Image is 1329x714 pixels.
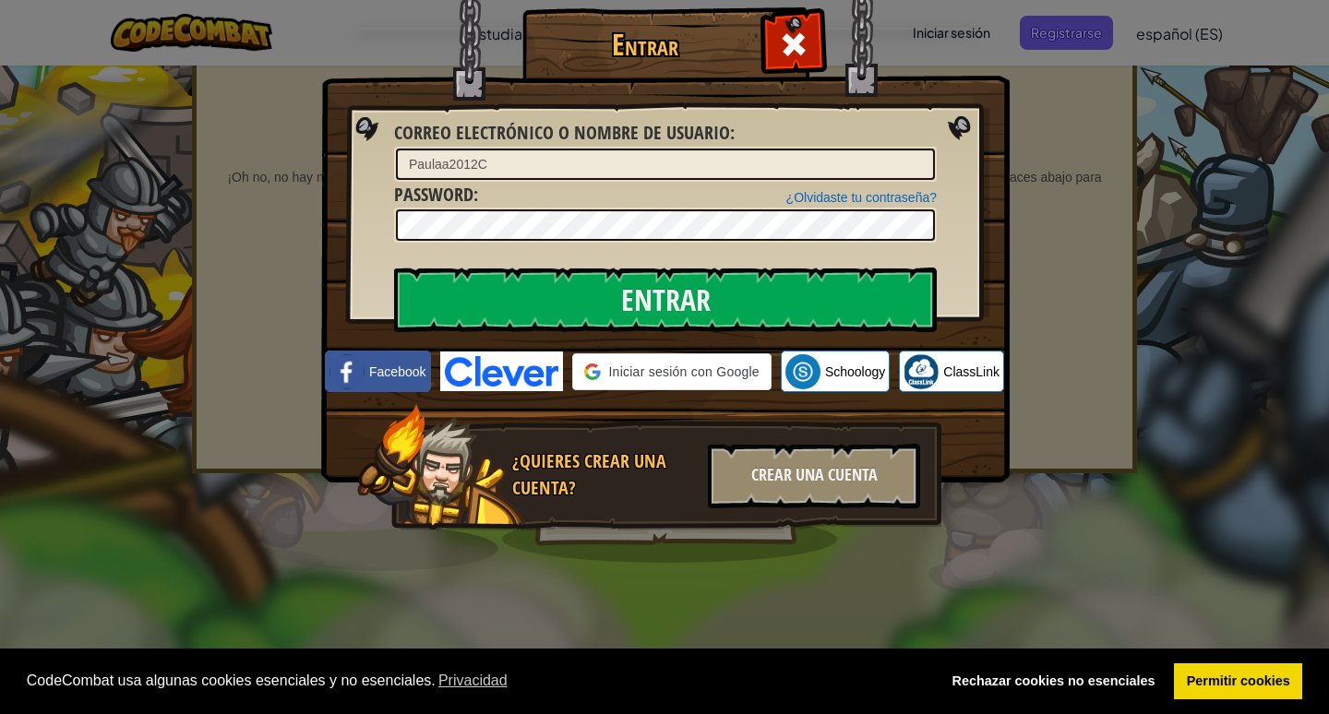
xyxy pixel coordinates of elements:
a: allow cookies [1174,663,1302,700]
span: ClassLink [943,363,1000,381]
label: : [394,182,478,208]
img: clever-logo-blue.png [440,351,564,391]
label: : [394,120,735,147]
a: deny cookies [940,663,1167,700]
div: Iniciar sesión con Google [572,353,771,390]
span: Schoology [825,363,885,381]
div: Crear una cuenta [708,444,920,508]
a: learn more about cookies [436,667,510,695]
h1: Entrar [527,29,762,61]
span: Facebook [369,363,425,381]
span: Iniciar sesión con Google [608,363,759,381]
span: CodeCombat usa algunas cookies esenciales y no esenciales. [27,667,925,695]
input: Entrar [394,268,937,332]
span: Password [394,182,473,207]
img: classlink-logo-small.png [904,354,939,389]
div: ¿Quieres crear una cuenta? [512,448,697,501]
img: schoology.png [785,354,820,389]
span: Correo electrónico o nombre de usuario [394,120,730,145]
img: facebook_small.png [329,354,365,389]
a: ¿Olvidaste tu contraseña? [786,190,937,205]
